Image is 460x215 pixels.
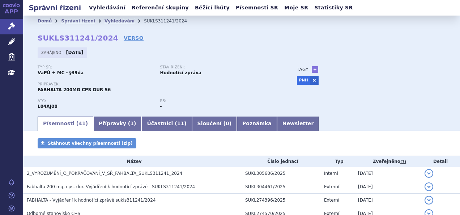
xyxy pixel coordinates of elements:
[324,171,338,176] span: Interní
[48,141,133,146] span: Stáhnout všechny písemnosti (zip)
[38,99,153,103] p: ATC:
[124,34,144,42] a: VERSO
[320,156,354,167] th: Typ
[27,198,156,203] span: FABHALTA - Vyjádření k hodnotící zprávě sukls311241/2024
[421,156,460,167] th: Detail
[354,194,421,207] td: [DATE]
[38,104,57,109] strong: IPTAKOPAN
[38,34,118,42] strong: SUKLS311241/2024
[160,70,201,75] strong: Hodnotící zpráva
[41,50,64,55] span: Zahájeno:
[242,156,320,167] th: Číslo jednací
[38,70,84,75] strong: VaPÚ + MC - §39da
[324,184,339,189] span: Externí
[354,167,421,180] td: [DATE]
[242,167,320,180] td: SUKL305606/2025
[192,117,237,131] a: Sloučení (0)
[425,196,433,205] button: detail
[27,184,195,189] span: Fabhalta 200 mg, cps. dur. Vyjádření k hodnotící zprávě - SUKLS311241/2024
[193,3,232,13] a: Běžící lhůty
[354,180,421,194] td: [DATE]
[38,117,93,131] a: Písemnosti (41)
[237,117,277,131] a: Poznámka
[23,3,87,13] h2: Správní řízení
[160,65,275,69] p: Stav řízení:
[297,65,308,74] h3: Tagy
[38,18,52,24] a: Domů
[160,99,275,103] p: RS:
[400,159,406,164] abbr: (?)
[160,104,162,109] strong: -
[130,121,134,126] span: 1
[23,156,242,167] th: Název
[105,18,135,24] a: Vyhledávání
[38,82,282,87] p: Přípravek:
[282,3,310,13] a: Moje SŘ
[66,50,84,55] strong: [DATE]
[177,121,184,126] span: 11
[226,121,229,126] span: 0
[144,16,196,26] li: SUKLS311241/2024
[354,156,421,167] th: Zveřejněno
[297,76,310,85] a: PNH
[425,182,433,191] button: detail
[87,3,128,13] a: Vyhledávání
[312,3,355,13] a: Statistiky SŘ
[324,198,339,203] span: Externí
[78,121,85,126] span: 41
[38,138,136,148] a: Stáhnout všechny písemnosti (zip)
[277,117,319,131] a: Newsletter
[27,171,182,176] span: 2_VYROZUMĚNÍ_O_POKRAČOVÁNÍ_V_SŘ_FAHBALTA_SUKLS311241_2024
[312,66,318,73] a: +
[129,3,191,13] a: Referenční skupiny
[234,3,280,13] a: Písemnosti SŘ
[141,117,192,131] a: Účastníci (11)
[38,87,111,92] span: FABHALTA 200MG CPS DUR 56
[425,169,433,178] button: detail
[38,65,153,69] p: Typ SŘ:
[61,18,95,24] a: Správní řízení
[242,194,320,207] td: SUKL274396/2025
[242,180,320,194] td: SUKL304461/2025
[93,117,141,131] a: Přípravky (1)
